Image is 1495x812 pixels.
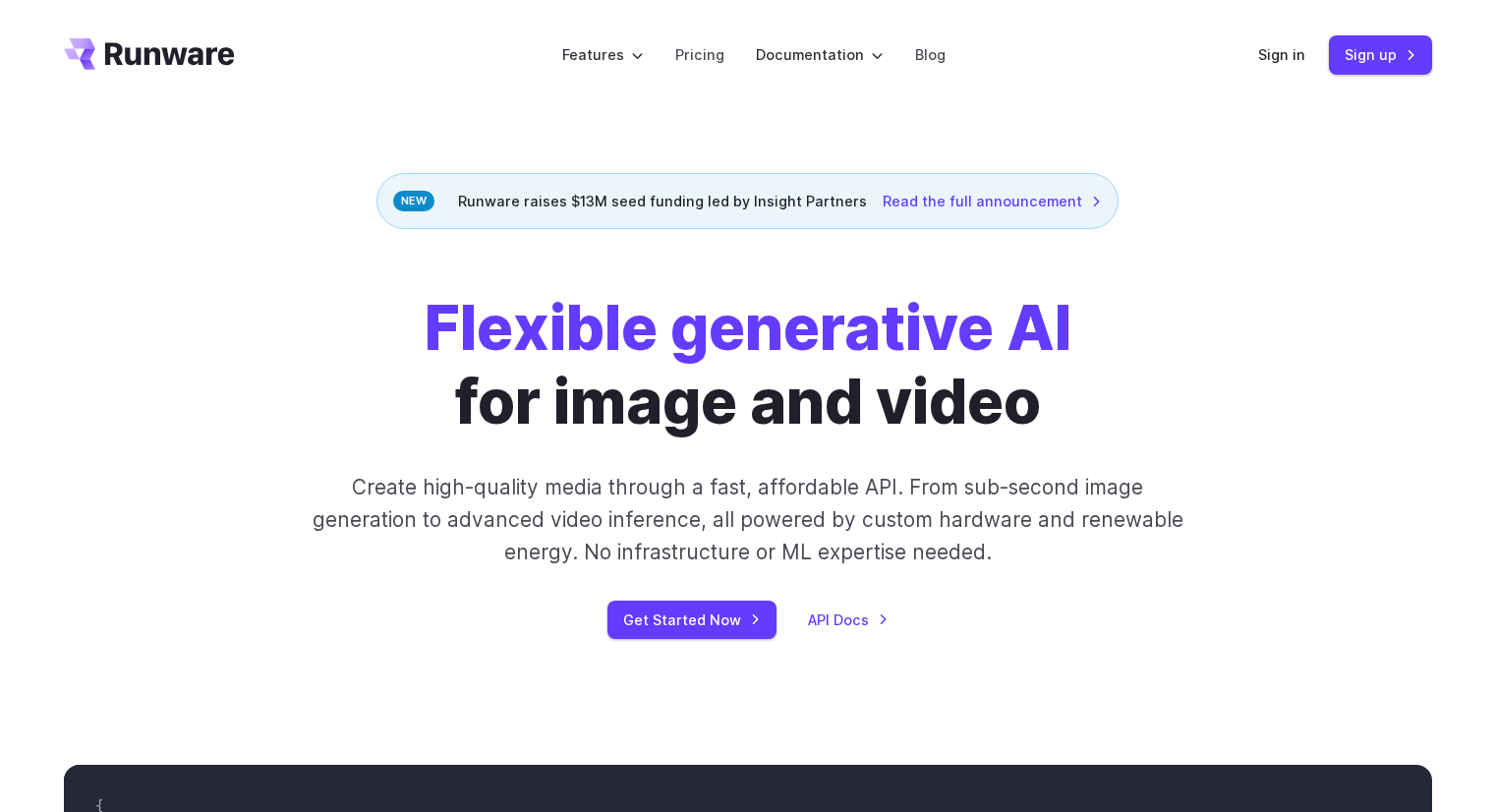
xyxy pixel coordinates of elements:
[756,43,884,66] label: Documentation
[883,190,1102,212] a: Read the full announcement
[310,471,1185,569] p: Create high-quality media through a fast, affordable API. From sub-second image generation to adv...
[607,601,776,639] a: Get Started Now
[562,43,644,66] label: Features
[808,609,889,631] a: API Docs
[425,291,1071,365] strong: Flexible generative AI
[64,38,235,70] a: Go to /
[1258,43,1305,66] a: Sign in
[376,173,1119,229] div: Runware raises $13M seed funding led by Insight Partners
[915,43,946,66] a: Blog
[1329,35,1432,74] a: Sign up
[425,292,1071,439] h1: for image and video
[675,43,724,66] a: Pricing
